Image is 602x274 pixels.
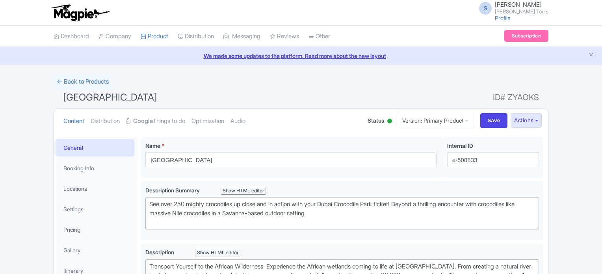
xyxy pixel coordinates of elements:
span: [GEOGRAPHIC_DATA] [63,91,157,103]
a: Profile [495,15,511,21]
span: Name [145,142,160,149]
div: Show HTML editor [195,249,240,257]
a: S [PERSON_NAME] [PERSON_NAME] Tours [474,2,548,14]
a: Company [98,26,131,47]
input: Save [480,113,508,128]
a: Locations [56,180,134,198]
span: S [479,2,492,15]
a: Messaging [223,26,260,47]
a: Settings [56,200,134,218]
a: Reviews [270,26,299,47]
span: Status [368,116,384,125]
a: Optimization [191,109,224,134]
a: We made some updates to the platform. Read more about the new layout [5,52,597,60]
a: Dashboard [54,26,89,47]
span: Description [145,249,175,255]
a: General [56,139,134,157]
div: See over 250 mighty crocodiles up close and in action with your Dubai Crocodile Park ticket! Beyo... [149,200,535,227]
span: [PERSON_NAME] [495,1,542,8]
strong: Google [133,117,153,126]
span: ID# ZYAOKS [493,89,539,105]
a: Subscription [504,30,548,42]
button: Close announcement [588,51,594,60]
img: logo-ab69f6fb50320c5b225c76a69d11143b.png [50,4,111,21]
a: Audio [230,109,245,134]
a: Content [63,109,84,134]
a: Pricing [56,221,134,239]
a: Distribution [91,109,120,134]
a: Distribution [178,26,214,47]
small: [PERSON_NAME] Tours [495,9,548,14]
button: Actions [511,113,542,128]
a: Version: Primary Product [397,113,474,128]
a: Product [141,26,168,47]
a: Other [308,26,330,47]
a: Booking Info [56,159,134,177]
a: ← Back to Products [54,74,112,89]
a: Gallery [56,241,134,259]
a: GoogleThings to do [126,109,185,134]
div: Show HTML editor [221,187,266,195]
span: Description Summary [145,187,201,194]
span: Internal ID [447,142,473,149]
div: Active [386,116,394,128]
